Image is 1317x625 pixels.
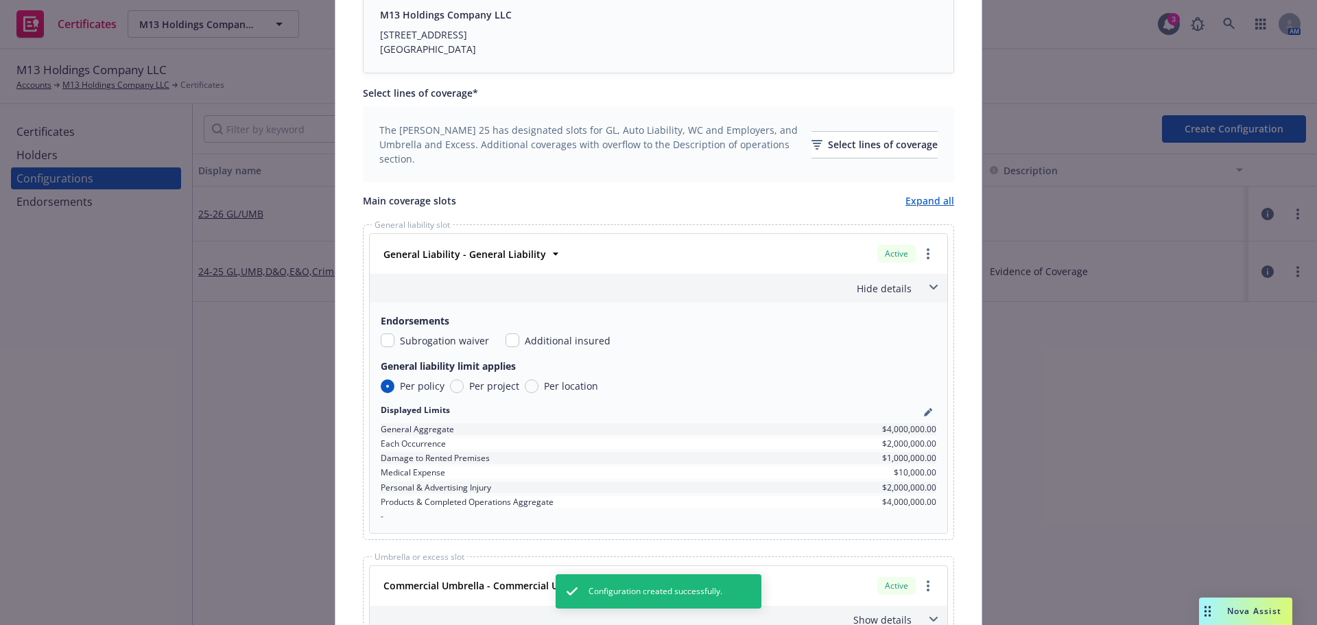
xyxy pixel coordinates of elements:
span: Select lines of coverage* [363,86,478,99]
strong: Commercial Umbrella - Commercial Umbrella [383,579,594,592]
strong: General Liability - General Liability [383,248,546,261]
input: Per location [525,379,538,393]
span: Subrogation waiver [400,333,489,348]
span: The [PERSON_NAME] 25 has designated slots for GL, Auto Liability, WC and Employers, and Umbrella ... [379,123,803,166]
span: Damage to Rented Premises [381,452,490,464]
span: Per location [544,379,598,393]
span: $4,000,000.00 [882,423,936,435]
div: Hide details [372,281,912,296]
span: $4,000,000.00 [882,496,936,508]
span: Nova Assist [1227,605,1281,617]
span: Products & Completed Operations Aggregate [381,496,554,508]
span: Active [883,248,910,260]
span: Endorsements [381,314,936,328]
button: Nova Assist [1199,598,1292,625]
input: Per policy [381,379,394,393]
a: Expand all [905,193,954,208]
span: Per project [469,379,519,393]
a: pencil [920,404,936,421]
span: Additional insured [525,333,610,348]
span: Medical Expense [381,467,445,478]
span: Main coverage slots [363,193,456,208]
input: Per project [450,379,464,393]
span: Configuration created successfully. [589,585,722,598]
div: [STREET_ADDRESS] [380,27,512,42]
span: General liability slot [372,221,453,229]
div: Hide details [370,274,947,303]
span: Umbrella or excess slot [372,553,467,561]
span: Each Occurrence [381,438,446,449]
button: Select lines of coverage [811,131,938,158]
span: $1,000,000.00 [882,452,936,464]
span: General liability limit applies [381,359,936,373]
div: [GEOGRAPHIC_DATA] [380,42,512,56]
span: Active [883,580,910,592]
a: more [920,578,936,594]
div: Drag to move [1199,598,1216,625]
span: General Aggregate [381,423,454,435]
span: $10,000.00 [894,467,936,478]
div: - [381,510,936,522]
div: M13 Holdings Company LLC [380,8,512,22]
div: Select lines of coverage [811,132,938,158]
a: more [920,246,936,262]
span: $2,000,000.00 [882,438,936,449]
span: $2,000,000.00 [882,482,936,493]
span: Per policy [400,379,444,393]
span: Personal & Advertising Injury [381,482,491,493]
span: Displayed Limits [381,404,450,421]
